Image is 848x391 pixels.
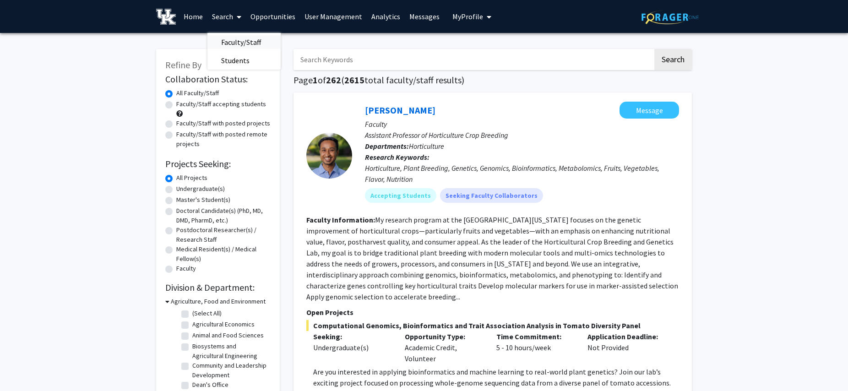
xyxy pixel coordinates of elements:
[176,99,266,109] label: Faculty/Staff accepting students
[176,119,270,128] label: Faculty/Staff with posted projects
[192,380,228,390] label: Dean's Office
[176,206,271,225] label: Doctoral Candidate(s) (PhD, MD, DMD, PharmD, etc.)
[192,361,268,380] label: Community and Leadership Development
[294,49,653,70] input: Search Keywords
[207,35,281,49] a: Faculty/Staff
[654,49,692,70] button: Search
[365,163,679,185] div: Horticulture, Plant Breeding, Genetics, Genomics, Bioinformatics, Metabolomics, Fruits, Vegetable...
[165,282,271,293] h2: Division & Department:
[179,0,207,33] a: Home
[306,215,375,224] b: Faculty Information:
[367,0,405,33] a: Analytics
[207,33,275,51] span: Faculty/Staff
[192,309,222,318] label: (Select All)
[7,350,39,384] iframe: Chat
[365,152,429,162] b: Research Keywords:
[294,75,692,86] h1: Page of ( total faculty/staff results)
[365,130,679,141] p: Assistant Professor of Horticulture Crop Breeding
[176,184,225,194] label: Undergraduate(s)
[306,320,679,331] span: Computational Genomics, Bioinformatics and Trait Association Analysis in Tomato Diversity Panel
[192,331,264,340] label: Animal and Food Sciences
[620,102,679,119] button: Message Manoj Sapkota
[306,307,679,318] p: Open Projects
[409,141,444,151] span: Horticulture
[326,74,341,86] span: 262
[313,331,391,342] p: Seeking:
[405,0,444,33] a: Messages
[440,188,543,203] mat-chip: Seeking Faculty Collaborators
[365,141,409,151] b: Departments:
[176,225,271,244] label: Postdoctoral Researcher(s) / Research Staff
[306,215,678,301] fg-read-more: My research program at the [GEOGRAPHIC_DATA][US_STATE] focuses on the genetic improvement of hort...
[313,74,318,86] span: 1
[176,244,271,264] label: Medical Resident(s) / Medical Fellow(s)
[176,264,196,273] label: Faculty
[246,0,300,33] a: Opportunities
[365,104,435,116] a: [PERSON_NAME]
[405,331,483,342] p: Opportunity Type:
[489,331,581,364] div: 5 - 10 hours/week
[176,173,207,183] label: All Projects
[165,59,201,71] span: Refine By
[496,331,574,342] p: Time Commitment:
[171,297,266,306] h3: Agriculture, Food and Environment
[313,342,391,353] div: Undergraduate(s)
[300,0,367,33] a: User Management
[192,320,255,329] label: Agricultural Economics
[365,188,436,203] mat-chip: Accepting Students
[587,331,665,342] p: Application Deadline:
[581,331,672,364] div: Not Provided
[207,54,281,67] a: Students
[452,12,483,21] span: My Profile
[398,331,489,364] div: Academic Credit, Volunteer
[192,342,268,361] label: Biosystems and Agricultural Engineering
[176,130,271,149] label: Faculty/Staff with posted remote projects
[176,88,219,98] label: All Faculty/Staff
[156,9,176,25] img: University of Kentucky Logo
[176,195,230,205] label: Master's Student(s)
[207,51,263,70] span: Students
[365,119,679,130] p: Faculty
[641,10,699,24] img: ForagerOne Logo
[344,74,364,86] span: 2615
[207,0,246,33] a: Search
[165,74,271,85] h2: Collaboration Status:
[165,158,271,169] h2: Projects Seeking:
